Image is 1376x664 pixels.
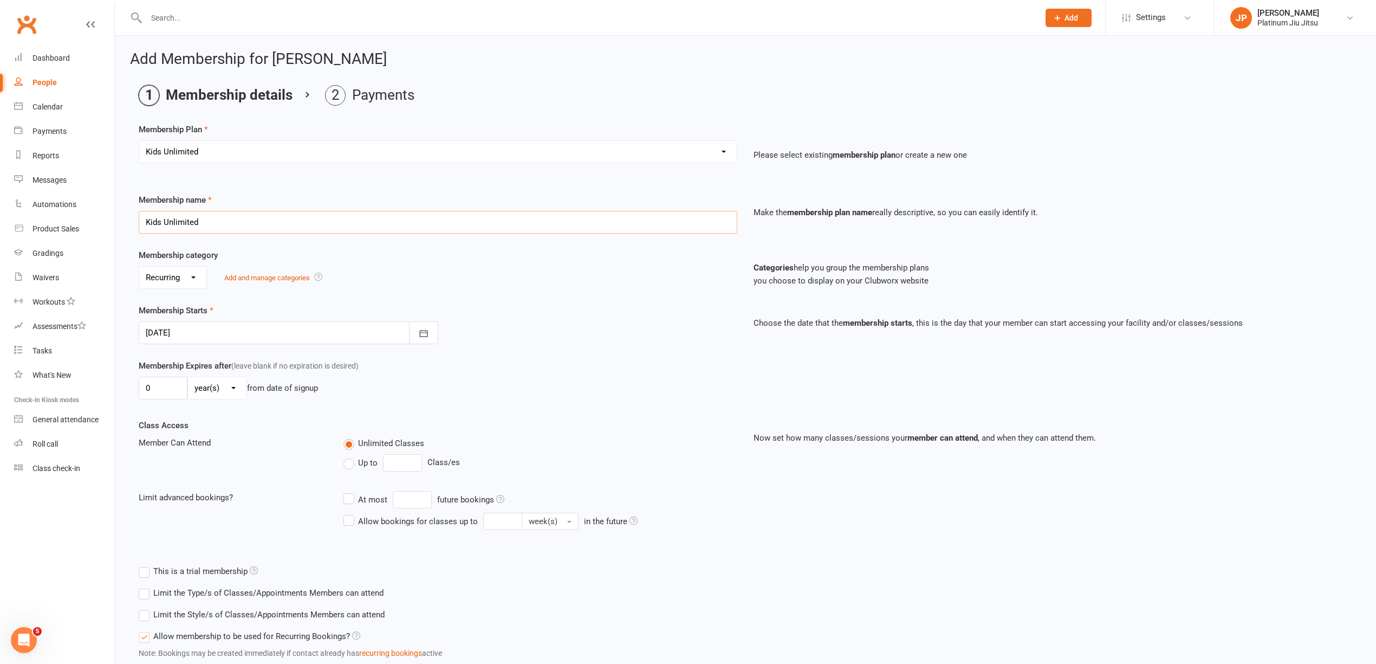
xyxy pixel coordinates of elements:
input: At mostfuture bookings [393,491,432,508]
label: Allow membership to be used for Recurring Bookings? [139,630,360,643]
div: Reports [33,151,59,160]
div: in the future [584,515,638,528]
strong: member can attend [907,433,978,443]
label: Limit the Type/s of Classes/Appointments Members can attend [139,586,384,599]
label: This is a trial membership [139,565,258,578]
div: [PERSON_NAME] [1257,8,1319,18]
strong: membership plan name [787,208,872,217]
span: Unlimited Classes [358,437,424,448]
a: Calendar [14,95,114,119]
div: from date of signup [247,382,318,395]
strong: membership starts [843,318,912,328]
a: Roll call [14,432,114,456]
span: Add [1065,14,1078,22]
label: Membership name [139,194,212,207]
span: 5 [33,627,42,636]
p: help you group the membership plans you choose to display on your Clubworx website [754,261,1352,287]
a: Messages [14,168,114,192]
a: General attendance kiosk mode [14,408,114,432]
iframe: Intercom live chat [11,627,37,653]
input: Search... [143,10,1031,25]
div: Payments [33,127,67,136]
label: Class Access [139,419,189,432]
p: Now set how many classes/sessions your , and when they can attend them. [754,431,1352,444]
div: Platinum Jiu Jitsu [1257,18,1319,28]
label: Membership Expires after [139,359,359,372]
label: Membership category [139,249,218,262]
button: recurring bookings [359,647,422,659]
button: Add [1046,9,1092,27]
p: Please select existing or create a new one [754,149,1352,162]
div: Note: Bookings may be created immediately if contact already has active [139,647,1045,659]
a: Waivers [14,266,114,290]
div: People [33,78,57,87]
a: What's New [14,363,114,388]
a: Payments [14,119,114,144]
label: Membership Starts [139,304,213,317]
a: People [14,70,114,95]
h2: Add Membership for [PERSON_NAME] [130,51,1361,68]
div: future bookings [437,493,504,506]
a: Reports [14,144,114,168]
span: (leave blank if no expiration is desired) [231,362,359,370]
a: Assessments [14,314,114,339]
a: Add and manage categories [224,274,310,282]
div: Dashboard [33,54,70,62]
div: Gradings [33,249,63,257]
p: Make the really descriptive, so you can easily identify it. [754,206,1352,219]
strong: membership plan [833,150,895,160]
input: Allow bookings for classes up to week(s) in the future [483,513,522,530]
span: Up to [358,456,378,468]
div: JP [1230,7,1252,29]
div: Product Sales [33,224,79,233]
label: Limit the Style/s of Classes/Appointments Members can attend [139,608,385,621]
span: Settings [1136,5,1166,30]
a: Automations [14,192,114,217]
a: Clubworx [13,11,40,38]
div: Assessments [33,322,86,331]
div: Class check-in [33,464,80,473]
div: Messages [33,176,67,184]
div: Limit advanced bookings? [131,491,335,504]
a: Class kiosk mode [14,456,114,481]
input: Enter membership name [139,211,737,234]
div: Allow bookings for classes up to [358,515,478,528]
a: Tasks [14,339,114,363]
li: Membership details [139,85,293,106]
div: What's New [33,371,72,379]
li: Payments [325,85,414,106]
div: Automations [33,200,76,209]
div: Calendar [33,102,63,111]
div: Class/es [343,454,737,472]
div: At most [358,493,387,506]
a: Workouts [14,290,114,314]
a: Gradings [14,241,114,266]
div: General attendance [33,415,99,424]
div: Waivers [33,273,59,282]
span: week(s) [529,517,557,526]
div: Tasks [33,346,52,355]
div: Roll call [33,440,58,448]
strong: Categories [754,263,794,273]
div: Workouts [33,298,65,306]
a: Dashboard [14,46,114,70]
label: Membership Plan [139,123,208,136]
a: Product Sales [14,217,114,241]
div: Member Can Attend [131,436,335,449]
p: Choose the date that the , this is the day that your member can start accessing your facility and... [754,317,1352,330]
button: Allow bookings for classes up to in the future [522,513,579,530]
